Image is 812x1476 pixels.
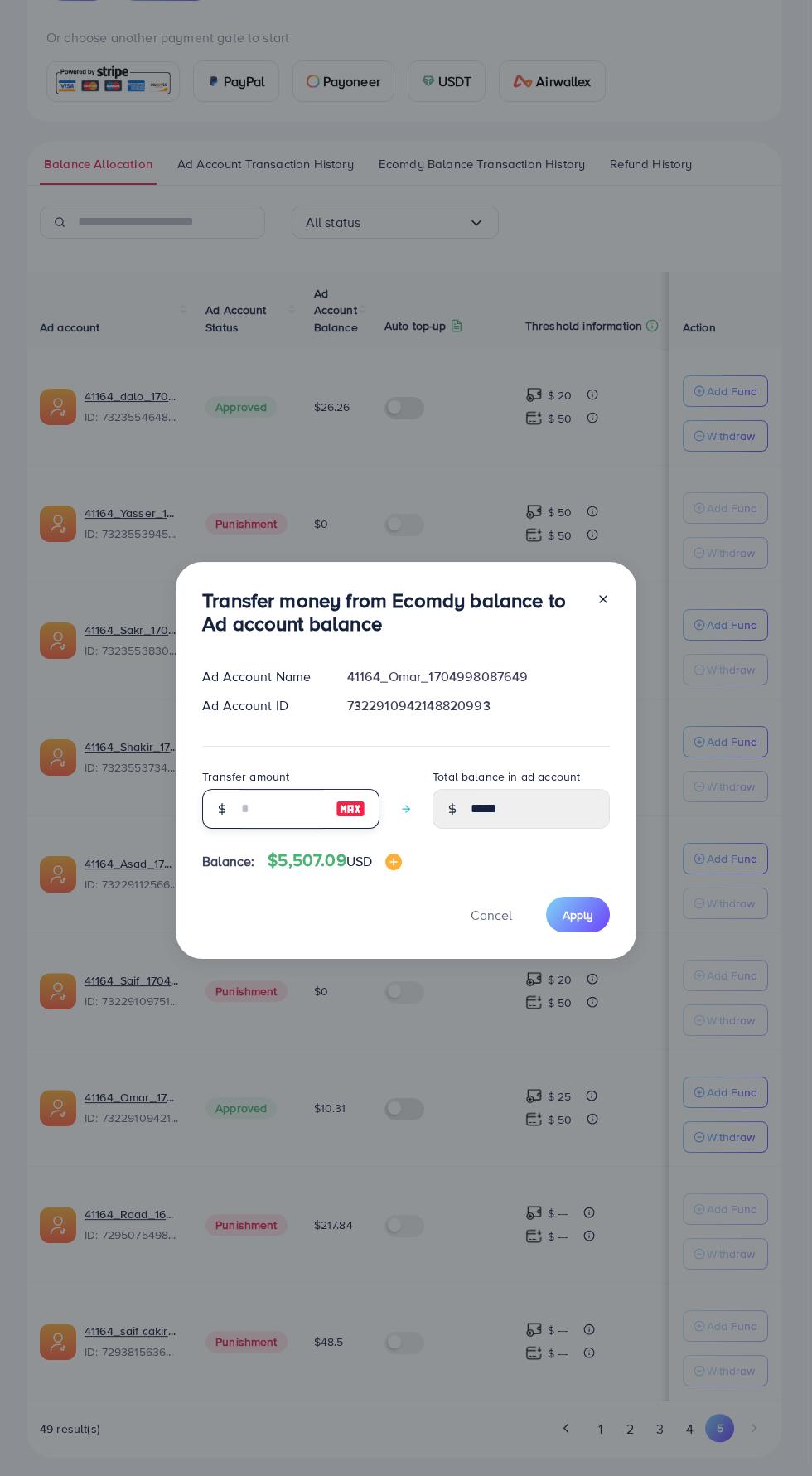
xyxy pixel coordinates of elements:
span: Apply [563,907,593,923]
label: Total balance in ad account [433,768,580,785]
div: Ad Account ID [189,696,334,715]
div: 7322910942148820993 [334,696,623,715]
label: Transfer amount [202,768,289,785]
button: Apply [546,897,610,932]
h3: Transfer money from Ecomdy balance to Ad account balance [202,588,583,636]
span: Cancel [471,906,512,924]
span: Balance: [202,852,254,871]
img: image [385,854,402,870]
div: 41164_Omar_1704998087649 [334,667,623,686]
span: USD [346,852,372,870]
iframe: Chat [742,1401,800,1464]
img: image [336,799,365,819]
div: Ad Account Name [189,667,334,686]
h4: $5,507.09 [268,850,402,871]
button: Cancel [450,897,533,932]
